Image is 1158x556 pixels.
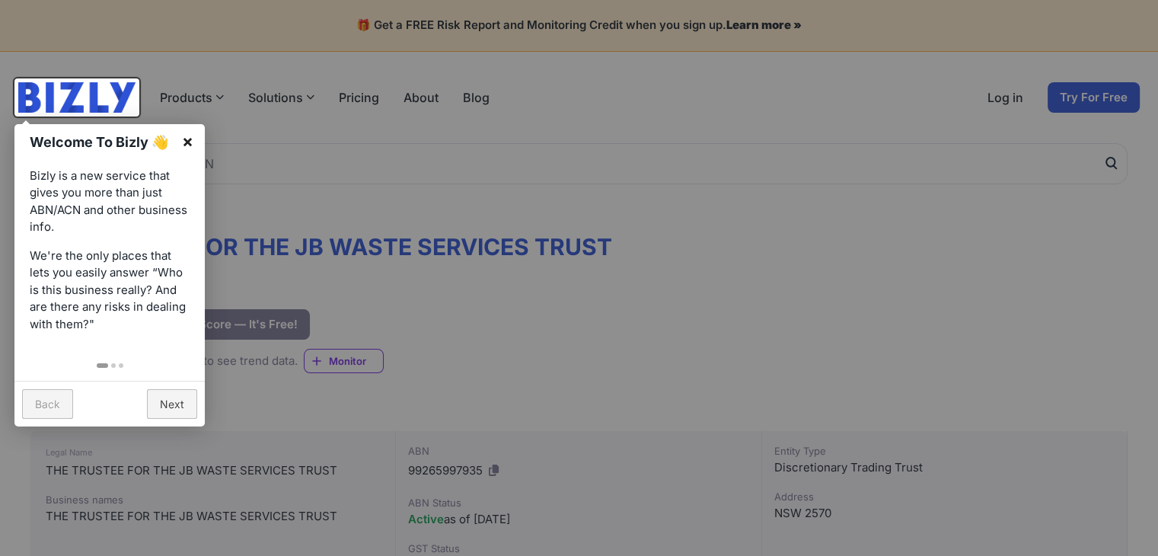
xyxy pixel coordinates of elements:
[22,389,73,419] a: Back
[30,132,174,152] h1: Welcome To Bizly 👋
[147,389,197,419] a: Next
[30,168,190,236] p: Bizly is a new service that gives you more than just ABN/ACN and other business info.
[171,124,205,158] a: ×
[30,248,190,334] p: We're the only places that lets you easily answer “Who is this business really? And are there any...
